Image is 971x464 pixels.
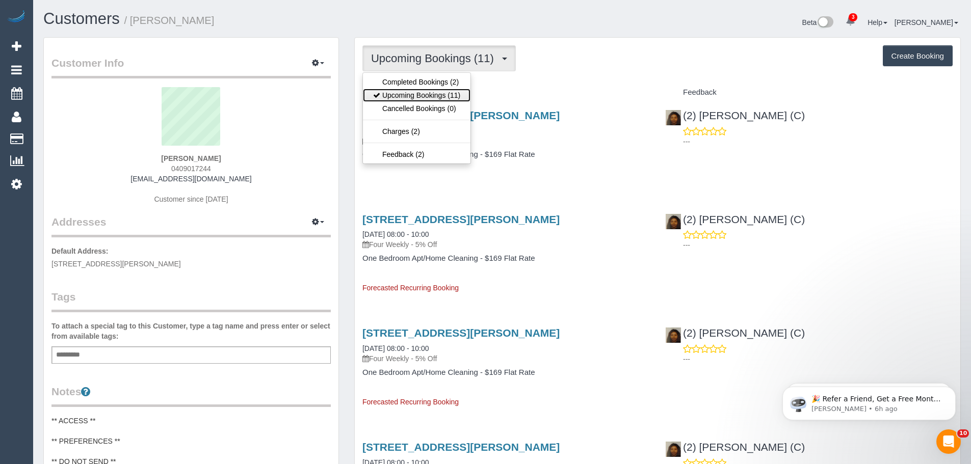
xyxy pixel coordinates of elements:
a: (2) [PERSON_NAME] (C) [665,213,805,225]
label: Default Address: [51,246,109,256]
span: [STREET_ADDRESS][PERSON_NAME] [51,260,181,268]
a: (2) [PERSON_NAME] (C) [665,327,805,339]
a: [STREET_ADDRESS][PERSON_NAME] [362,213,560,225]
label: To attach a special tag to this Customer, type a tag name and press enter or select from availabl... [51,321,331,341]
a: 3 [841,10,860,33]
img: Automaid Logo [6,10,27,24]
iframe: Intercom live chat [936,429,961,454]
small: / [PERSON_NAME] [124,15,215,26]
p: --- [683,354,953,364]
p: --- [683,137,953,147]
a: (2) [PERSON_NAME] (C) [665,110,805,121]
a: Completed Bookings (2) [363,75,470,89]
span: Customer since [DATE] [154,195,228,203]
img: (2) Nyasha Mahofa (C) [666,110,681,125]
span: Forecasted Recurring Booking [362,284,459,292]
legend: Tags [51,289,331,312]
h4: One Bedroom Apt/Home Cleaning - $169 Flat Rate [362,254,650,263]
a: Customers [43,10,120,28]
a: Help [868,18,887,26]
a: (2) [PERSON_NAME] (C) [665,441,805,453]
strong: [PERSON_NAME] [161,154,221,162]
button: Upcoming Bookings (11) [362,45,516,71]
img: (2) Nyasha Mahofa (C) [666,327,681,343]
a: [PERSON_NAME] [895,18,958,26]
img: (2) Nyasha Mahofa (C) [666,214,681,229]
h4: One Bedroom Apt/Home Cleaning - $169 Flat Rate [362,368,650,377]
legend: Customer Info [51,56,331,78]
h4: Feedback [665,88,953,97]
a: Beta [802,18,834,26]
a: Feedback (2) [363,148,470,161]
img: New interface [817,16,833,30]
h4: Service [362,88,650,97]
p: Four Weekly - 5% Off [362,136,650,146]
a: [STREET_ADDRESS][PERSON_NAME] [362,441,560,453]
a: Cancelled Bookings (0) [363,102,470,115]
span: 0409017244 [171,165,211,173]
a: Upcoming Bookings (11) [363,89,470,102]
span: Forecasted Recurring Booking [362,398,459,406]
legend: Notes [51,384,331,407]
span: 3 [849,13,857,21]
iframe: Intercom notifications message [767,365,971,436]
p: --- [683,240,953,250]
a: [STREET_ADDRESS][PERSON_NAME] [362,327,560,339]
p: Four Weekly - 5% Off [362,353,650,364]
p: Four Weekly - 5% Off [362,239,650,250]
a: Charges (2) [363,125,470,138]
span: Upcoming Bookings (11) [371,52,499,65]
button: Create Booking [883,45,953,67]
img: (2) Nyasha Mahofa (C) [666,442,681,457]
a: [EMAIL_ADDRESS][DOMAIN_NAME] [130,175,251,183]
a: [DATE] 08:00 - 10:00 [362,344,429,352]
h4: One Bedroom Apt/Home Cleaning - $169 Flat Rate [362,150,650,159]
a: [DATE] 08:00 - 10:00 [362,230,429,238]
span: 10 [957,429,969,438]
